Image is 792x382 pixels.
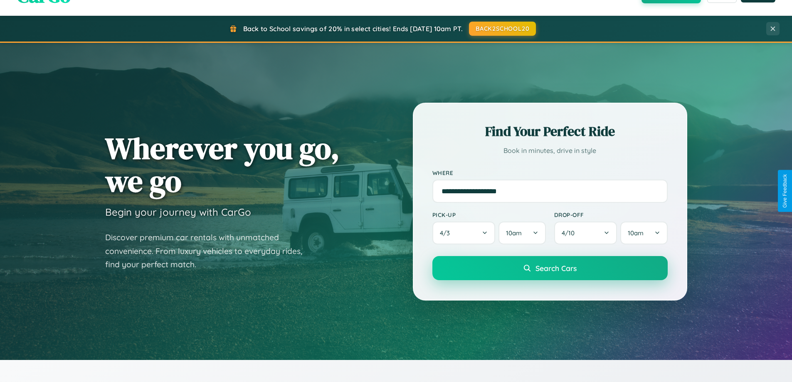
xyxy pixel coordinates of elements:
button: 4/10 [554,222,617,244]
span: 10am [506,229,522,237]
span: 4 / 10 [562,229,579,237]
label: Pick-up [432,211,546,218]
span: Search Cars [535,264,577,273]
span: 4 / 3 [440,229,454,237]
p: Book in minutes, drive in style [432,145,668,157]
h2: Find Your Perfect Ride [432,122,668,140]
p: Discover premium car rentals with unmatched convenience. From luxury vehicles to everyday rides, ... [105,231,313,271]
label: Where [432,169,668,176]
h1: Wherever you go, we go [105,132,340,197]
button: BACK2SCHOOL20 [469,22,536,36]
span: 10am [628,229,644,237]
button: 4/3 [432,222,496,244]
label: Drop-off [554,211,668,218]
h3: Begin your journey with CarGo [105,206,251,218]
div: Give Feedback [782,174,788,208]
button: 10am [620,222,667,244]
button: 10am [498,222,545,244]
span: Back to School savings of 20% in select cities! Ends [DATE] 10am PT. [243,25,463,33]
button: Search Cars [432,256,668,280]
